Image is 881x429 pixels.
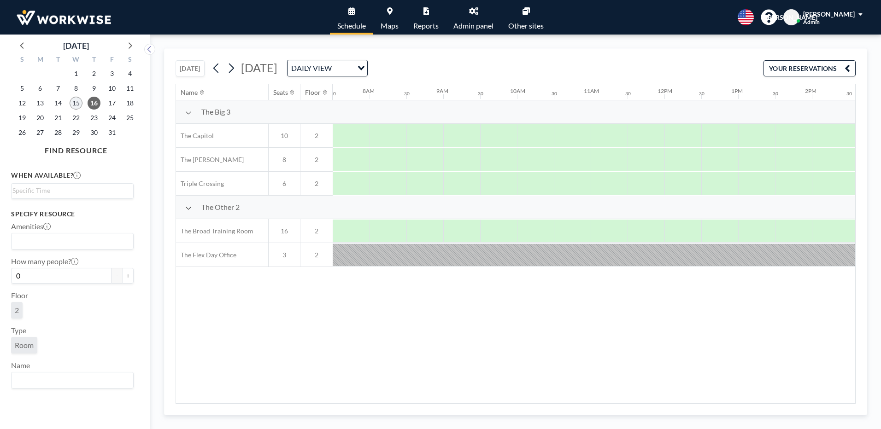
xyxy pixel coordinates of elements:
div: 30 [625,91,631,97]
label: Type [11,326,26,335]
span: Thursday, October 23, 2025 [88,111,100,124]
div: Search for option [12,233,133,249]
span: Sunday, October 5, 2025 [16,82,29,95]
div: T [49,54,67,66]
span: Monday, October 13, 2025 [34,97,47,110]
input: Search for option [12,186,128,196]
span: Friday, October 3, 2025 [106,67,118,80]
span: The Capitol [176,132,214,140]
button: [DATE] [176,60,205,76]
span: Thursday, October 9, 2025 [88,82,100,95]
div: 9AM [436,87,448,94]
span: Sunday, October 12, 2025 [16,97,29,110]
input: Search for option [12,374,128,386]
span: Thursday, October 2, 2025 [88,67,100,80]
div: S [121,54,139,66]
div: 12PM [658,87,672,94]
img: organization-logo [15,8,113,27]
div: 10AM [510,87,525,94]
label: Amenities [11,222,51,231]
span: Wednesday, October 15, 2025 [70,97,82,110]
span: Saturday, October 25, 2025 [123,111,136,124]
span: Sunday, October 19, 2025 [16,111,29,124]
span: Sunday, October 26, 2025 [16,126,29,139]
span: The [PERSON_NAME] [176,156,244,164]
span: Saturday, October 18, 2025 [123,97,136,110]
label: Name [11,361,30,370]
div: [DATE] [63,39,89,52]
span: Wednesday, October 22, 2025 [70,111,82,124]
span: 2 [300,156,333,164]
span: The Other 2 [201,203,240,212]
div: F [103,54,121,66]
span: Wednesday, October 8, 2025 [70,82,82,95]
span: Other sites [508,22,544,29]
span: 16 [269,227,300,235]
span: [DATE] [241,61,277,75]
div: 30 [478,91,483,97]
span: 2 [300,132,333,140]
span: Triple Crossing [176,180,224,188]
label: How many people? [11,257,78,266]
h3: Specify resource [11,210,134,218]
span: Wednesday, October 1, 2025 [70,67,82,80]
span: The Flex Day Office [176,251,236,259]
span: 2 [15,306,19,314]
span: Schedule [337,22,366,29]
span: 2 [300,251,333,259]
div: 30 [699,91,705,97]
span: 2 [300,180,333,188]
span: Monday, October 27, 2025 [34,126,47,139]
input: Search for option [335,62,352,74]
span: Maps [381,22,399,29]
span: Admin [803,18,820,25]
span: 8 [269,156,300,164]
span: 3 [269,251,300,259]
div: 30 [404,91,410,97]
span: Admin panel [453,22,493,29]
div: 30 [846,91,852,97]
span: The Broad Training Room [176,227,253,235]
div: Search for option [288,60,367,76]
div: 2PM [805,87,816,94]
span: [PERSON_NAME] [803,10,855,18]
span: Friday, October 24, 2025 [106,111,118,124]
span: Friday, October 31, 2025 [106,126,118,139]
span: DAILY VIEW [289,62,334,74]
span: Tuesday, October 7, 2025 [52,82,65,95]
div: 11AM [584,87,599,94]
span: Friday, October 10, 2025 [106,82,118,95]
label: Floor [11,291,28,300]
div: 30 [773,91,778,97]
div: 8AM [363,87,375,94]
span: 10 [269,132,300,140]
span: [PERSON_NAME] [766,13,817,22]
span: Saturday, October 11, 2025 [123,82,136,95]
div: T [85,54,103,66]
span: 2 [300,227,333,235]
span: The Big 3 [201,107,230,116]
span: Saturday, October 4, 2025 [123,67,136,80]
input: Search for option [12,235,128,247]
button: YOUR RESERVATIONS [764,60,856,76]
span: Monday, October 6, 2025 [34,82,47,95]
span: 6 [269,180,300,188]
span: Wednesday, October 29, 2025 [70,126,82,139]
div: W [67,54,85,66]
div: S [13,54,31,66]
span: Thursday, October 30, 2025 [88,126,100,139]
span: Tuesday, October 28, 2025 [52,126,65,139]
span: Monday, October 20, 2025 [34,111,47,124]
div: 30 [552,91,557,97]
h4: FIND RESOURCE [11,142,141,155]
span: Room [15,341,34,349]
div: 1PM [731,87,743,94]
div: Search for option [12,184,133,197]
button: + [123,268,134,284]
span: Tuesday, October 14, 2025 [52,97,65,110]
div: 30 [330,91,336,97]
button: - [112,268,123,284]
span: Thursday, October 16, 2025 [88,97,100,110]
div: Floor [305,88,321,97]
span: Tuesday, October 21, 2025 [52,111,65,124]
